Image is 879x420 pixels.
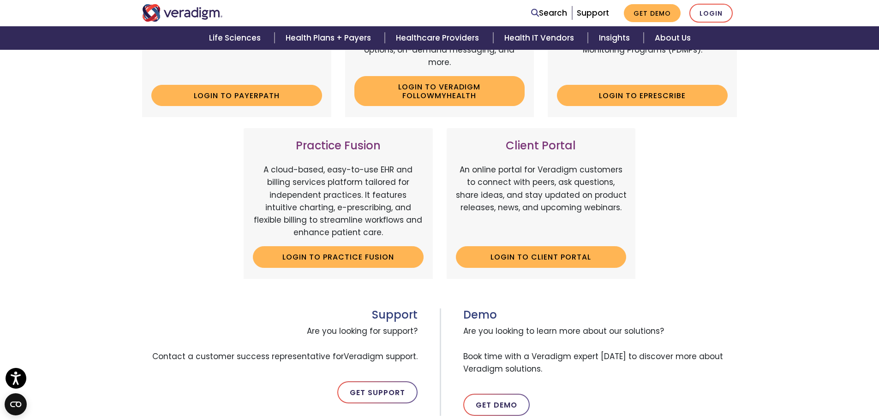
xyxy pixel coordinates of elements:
[456,139,627,153] h3: Client Portal
[142,308,418,322] h3: Support
[463,308,737,322] h3: Demo
[557,85,728,106] a: Login to ePrescribe
[385,26,493,50] a: Healthcare Providers
[456,164,627,239] p: An online portal for Veradigm customers to connect with peers, ask questions, share ideas, and st...
[588,26,644,50] a: Insights
[644,26,702,50] a: About Us
[253,164,424,239] p: A cloud-based, easy-to-use EHR and billing services platform tailored for independent practices. ...
[337,381,418,403] a: Get Support
[577,7,609,18] a: Support
[463,394,530,416] a: Get Demo
[702,354,868,409] iframe: Drift Chat Widget
[354,76,525,106] a: Login to Veradigm FollowMyHealth
[5,393,27,415] button: Open CMP widget
[198,26,275,50] a: Life Sciences
[493,26,588,50] a: Health IT Vendors
[344,351,418,362] span: Veradigm support.
[142,321,418,367] span: Are you looking for support? Contact a customer success representative for
[142,4,223,22] img: Veradigm logo
[151,85,322,106] a: Login to Payerpath
[253,139,424,153] h3: Practice Fusion
[531,7,567,19] a: Search
[253,246,424,267] a: Login to Practice Fusion
[456,246,627,267] a: Login to Client Portal
[624,4,681,22] a: Get Demo
[463,321,737,379] span: Are you looking to learn more about our solutions? Book time with a Veradigm expert [DATE] to dis...
[689,4,733,23] a: Login
[275,26,385,50] a: Health Plans + Payers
